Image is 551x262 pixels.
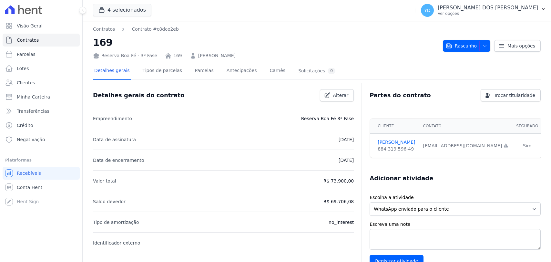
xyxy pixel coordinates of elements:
a: Antecipações [225,63,258,80]
p: Saldo devedor [93,198,126,205]
span: Conta Hent [17,184,42,191]
a: [PERSON_NAME] [378,139,415,146]
div: Reserva Boa Fé - 3ª Fase [93,52,157,59]
a: Minha Carteira [3,90,80,103]
p: R$ 73.900,00 [323,177,354,185]
label: Escolha a atividade [370,194,541,201]
p: Data de assinatura [93,136,136,143]
a: Transferências [3,105,80,118]
span: Contratos [17,37,39,43]
p: [DATE] [339,156,354,164]
p: [PERSON_NAME] DOS [PERSON_NAME] [438,5,538,11]
button: YD [PERSON_NAME] DOS [PERSON_NAME] Ver opções [416,1,551,19]
span: Rascunho [446,40,477,52]
a: Contrato #c8dce2eb [132,26,179,33]
p: Data de encerramento [93,156,144,164]
span: Parcelas [17,51,36,58]
p: Tipo de amortização [93,218,139,226]
p: no_interest [329,218,354,226]
a: Mais opções [494,40,541,52]
a: Parcelas [194,63,215,80]
h3: Adicionar atividade [370,174,433,182]
th: Segurado [512,119,542,134]
div: Plataformas [5,156,77,164]
p: Empreendimento [93,115,132,122]
td: Sim [512,134,542,158]
a: Solicitações0 [297,63,337,80]
h3: Detalhes gerais do contrato [93,91,184,99]
p: Ver opções [438,11,538,16]
span: YD [424,8,430,13]
a: Lotes [3,62,80,75]
nav: Breadcrumb [93,26,438,33]
a: [PERSON_NAME] [198,52,236,59]
a: Detalhes gerais [93,63,131,80]
p: [DATE] [339,136,354,143]
span: Recebíveis [17,170,41,176]
div: Solicitações [298,68,335,74]
a: Recebíveis [3,167,80,180]
button: 4 selecionados [93,4,151,16]
a: Tipos de parcelas [141,63,183,80]
div: [EMAIL_ADDRESS][DOMAIN_NAME] [423,142,509,149]
a: 169 [173,52,182,59]
th: Contato [419,119,513,134]
span: Alterar [333,92,349,99]
p: R$ 69.706,08 [323,198,354,205]
a: Crédito [3,119,80,132]
span: Crédito [17,122,33,129]
h2: 169 [93,35,438,50]
div: 0 [328,68,335,74]
span: Trocar titularidade [494,92,535,99]
a: Parcelas [3,48,80,61]
nav: Breadcrumb [93,26,179,33]
span: Transferências [17,108,49,114]
button: Rascunho [443,40,490,52]
span: Minha Carteira [17,94,50,100]
a: Conta Hent [3,181,80,194]
span: Negativação [17,136,45,143]
a: Clientes [3,76,80,89]
h3: Partes do contrato [370,91,431,99]
p: Valor total [93,177,116,185]
a: Carnês [268,63,287,80]
a: Contratos [93,26,115,33]
a: Visão Geral [3,19,80,32]
span: Mais opções [507,43,535,49]
th: Cliente [370,119,419,134]
a: Negativação [3,133,80,146]
div: 884.319.596-49 [378,146,415,152]
a: Contratos [3,34,80,47]
a: Alterar [320,89,354,101]
a: Trocar titularidade [481,89,541,101]
span: Clientes [17,79,35,86]
p: Identificador externo [93,239,140,247]
span: Lotes [17,65,29,72]
span: Visão Geral [17,23,43,29]
label: Escreva uma nota [370,221,541,228]
p: Reserva Boa Fé 3ª Fase [301,115,354,122]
